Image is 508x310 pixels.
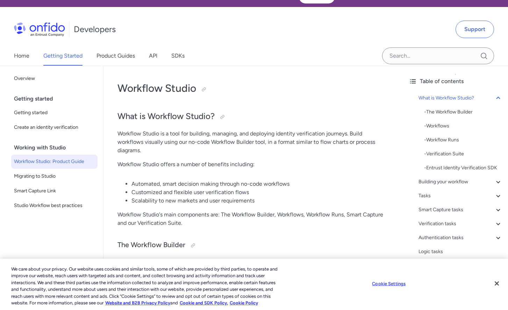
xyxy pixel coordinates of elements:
[14,172,95,180] span: Migrating to Studio
[424,164,502,172] div: - Entrust Identity Verification SDK
[14,201,95,210] span: Studio Workflow best practices
[11,184,98,198] a: Smart Capture Link
[418,206,502,214] a: Smart Capture tasks
[11,199,98,213] a: Studio Workflow best practices
[367,277,411,291] button: Cookie Settings
[424,122,502,130] div: - Workflows
[117,211,389,227] p: Workflow Studio's main components are: The Workflow Builder, Workflows, Workflow Runs, Smart Capt...
[489,276,505,291] button: Close
[424,136,502,144] a: -Workflow Runs
[230,300,258,305] a: Cookie Policy
[14,157,95,166] span: Workflow Studio: Product Guide
[14,92,100,106] div: Getting started
[117,130,389,155] p: Workflow Studio is a tool for building, managing, and deploying identity verification journeys. B...
[418,178,502,186] a: Building your workflow
[11,72,98,86] a: Overview
[424,108,502,116] div: - The Workflow Builder
[117,111,389,123] h2: What is Workflow Studio?
[11,106,98,120] a: Getting started
[149,46,157,66] a: API
[418,94,502,102] a: What is Workflow Studio?
[14,46,29,66] a: Home
[11,120,98,134] a: Create an identity verification
[96,46,135,66] a: Product Guides
[180,300,228,305] a: Cookie and SDK Policy.
[382,47,494,64] input: Onfido search input field
[418,220,502,228] a: Verification tasks
[11,169,98,183] a: Migrating to Studio
[424,108,502,116] a: -The Workflow Builder
[11,155,98,169] a: Workflow Studio: Product Guide
[424,164,502,172] a: -Entrust Identity Verification SDK
[14,123,95,132] span: Create an identity verification
[14,109,95,117] span: Getting started
[43,46,83,66] a: Getting Started
[117,160,389,169] p: Workflow Studio offers a number of benefits including:
[14,74,95,83] span: Overview
[424,150,502,158] div: - Verification Suite
[74,24,116,35] h1: Developers
[117,81,389,95] h1: Workflow Studio
[418,234,502,242] a: Authentication tasks
[424,122,502,130] a: -Workflows
[131,188,389,197] li: Customized and flexible user verification flows
[105,300,170,305] a: More information about our cookie policy., opens in a new tab
[131,180,389,188] li: Automated, smart decision making through no-code workflows
[11,266,279,307] div: We care about your privacy. Our website uses cookies and similar tools, some of which are provide...
[424,150,502,158] a: -Verification Suite
[14,22,65,36] img: Onfido Logo
[418,248,502,256] a: Logic tasks
[418,192,502,200] a: Tasks
[117,258,389,283] p: The Workflow Builder is the interface for creating and managing workflows, available directly thr...
[14,141,100,155] div: Working with Studio
[131,197,389,205] li: Scalability to new markets and user requirements
[171,46,185,66] a: SDKs
[456,21,494,38] a: Support
[117,240,389,251] h3: The Workflow Builder
[424,136,502,144] div: - Workflow Runs
[14,187,95,195] span: Smart Capture Link
[409,77,502,86] div: Table of contents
